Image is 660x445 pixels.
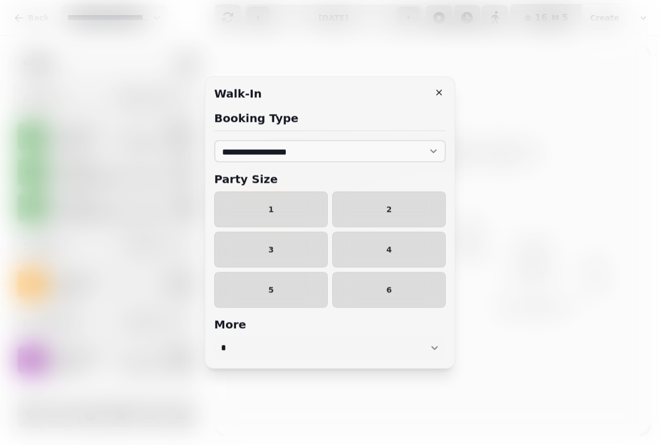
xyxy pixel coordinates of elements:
[332,192,446,228] button: 2
[214,86,262,102] h2: Walk-in
[214,317,429,333] h2: More
[214,232,328,268] button: 3
[214,111,299,126] h2: Booking Type
[332,272,446,308] button: 6
[214,172,278,187] h2: Party Size
[214,192,328,228] button: 1
[332,232,446,268] button: 4
[224,246,318,254] span: 3
[342,246,436,254] span: 4
[342,206,436,214] span: 2
[224,286,318,294] span: 5
[224,206,318,214] span: 1
[342,286,436,294] span: 6
[214,272,328,308] button: 5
